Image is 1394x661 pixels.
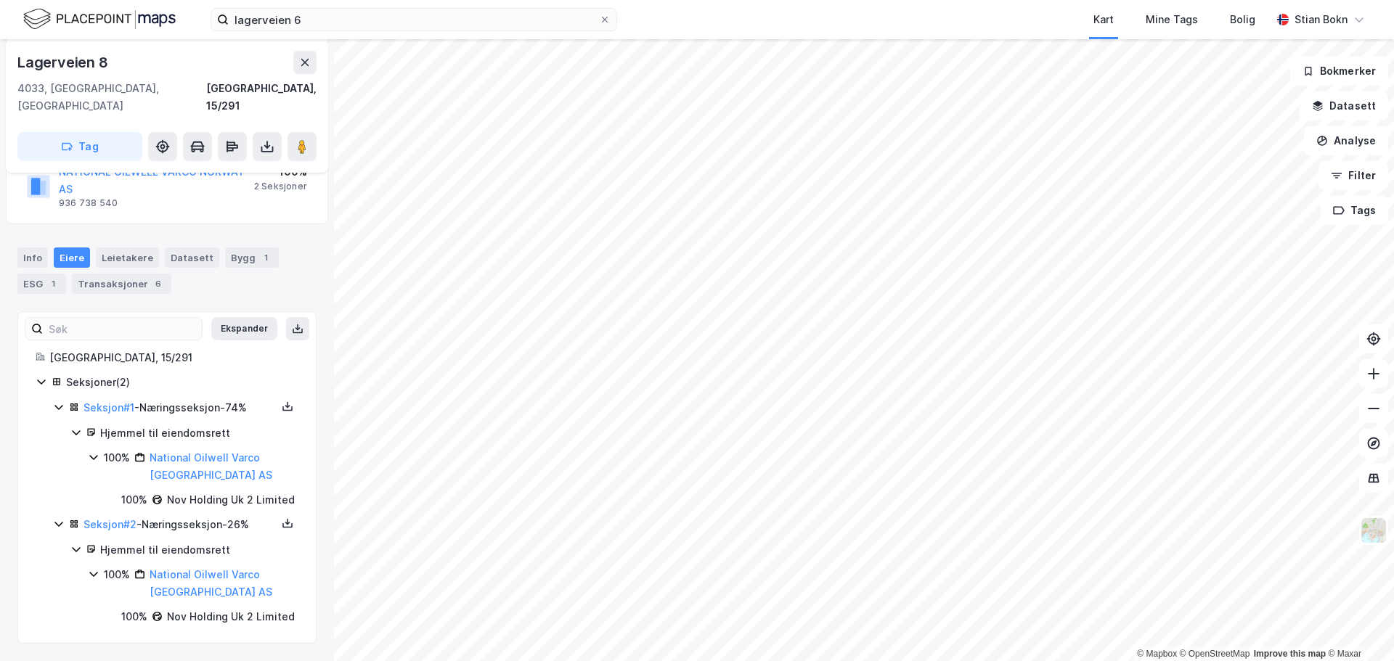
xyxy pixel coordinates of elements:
[49,349,298,366] div: [GEOGRAPHIC_DATA], 15/291
[46,276,60,291] div: 1
[104,566,130,583] div: 100%
[1254,649,1326,659] a: Improve this map
[1360,517,1387,544] img: Z
[83,516,277,533] div: - Næringsseksjon - 26%
[23,7,176,32] img: logo.f888ab2527a4732fd821a326f86c7f29.svg
[59,197,118,209] div: 936 738 540
[104,449,130,467] div: 100%
[150,568,272,598] a: National Oilwell Varco [GEOGRAPHIC_DATA] AS
[1318,161,1388,190] button: Filter
[100,541,298,559] div: Hjemmel til eiendomsrett
[229,9,599,30] input: Søk på adresse, matrikkel, gårdeiere, leietakere eller personer
[258,250,273,265] div: 1
[1230,11,1255,28] div: Bolig
[121,608,147,625] div: 100%
[17,80,206,115] div: 4033, [GEOGRAPHIC_DATA], [GEOGRAPHIC_DATA]
[1180,649,1250,659] a: OpenStreetMap
[17,51,111,74] div: Lagerveien 8
[167,491,295,509] div: Nov Holding Uk 2 Limited
[72,274,171,294] div: Transaksjoner
[43,318,202,340] input: Søk
[151,276,166,291] div: 6
[1304,126,1388,155] button: Analyse
[1295,11,1348,28] div: Stian Bokn
[206,80,317,115] div: [GEOGRAPHIC_DATA], 15/291
[1137,649,1177,659] a: Mapbox
[1321,591,1394,661] iframe: Chat Widget
[167,608,295,625] div: Nov Holding Uk 2 Limited
[1300,91,1388,120] button: Datasett
[17,132,142,161] button: Tag
[1321,591,1394,661] div: Kontrollprogram for chat
[96,247,159,268] div: Leietakere
[150,451,272,481] a: National Oilwell Varco [GEOGRAPHIC_DATA] AS
[1321,196,1388,225] button: Tags
[211,317,277,340] button: Ekspander
[1290,57,1388,86] button: Bokmerker
[54,247,90,268] div: Eiere
[1093,11,1114,28] div: Kart
[83,399,277,416] div: - Næringsseksjon - 74%
[165,247,219,268] div: Datasett
[121,491,147,509] div: 100%
[83,401,134,414] a: Seksjon#1
[66,374,298,391] div: Seksjoner ( 2 )
[254,181,307,192] div: 2 Seksjoner
[17,274,66,294] div: ESG
[100,424,298,442] div: Hjemmel til eiendomsrett
[225,247,279,268] div: Bygg
[1146,11,1198,28] div: Mine Tags
[83,518,136,530] a: Seksjon#2
[17,247,48,268] div: Info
